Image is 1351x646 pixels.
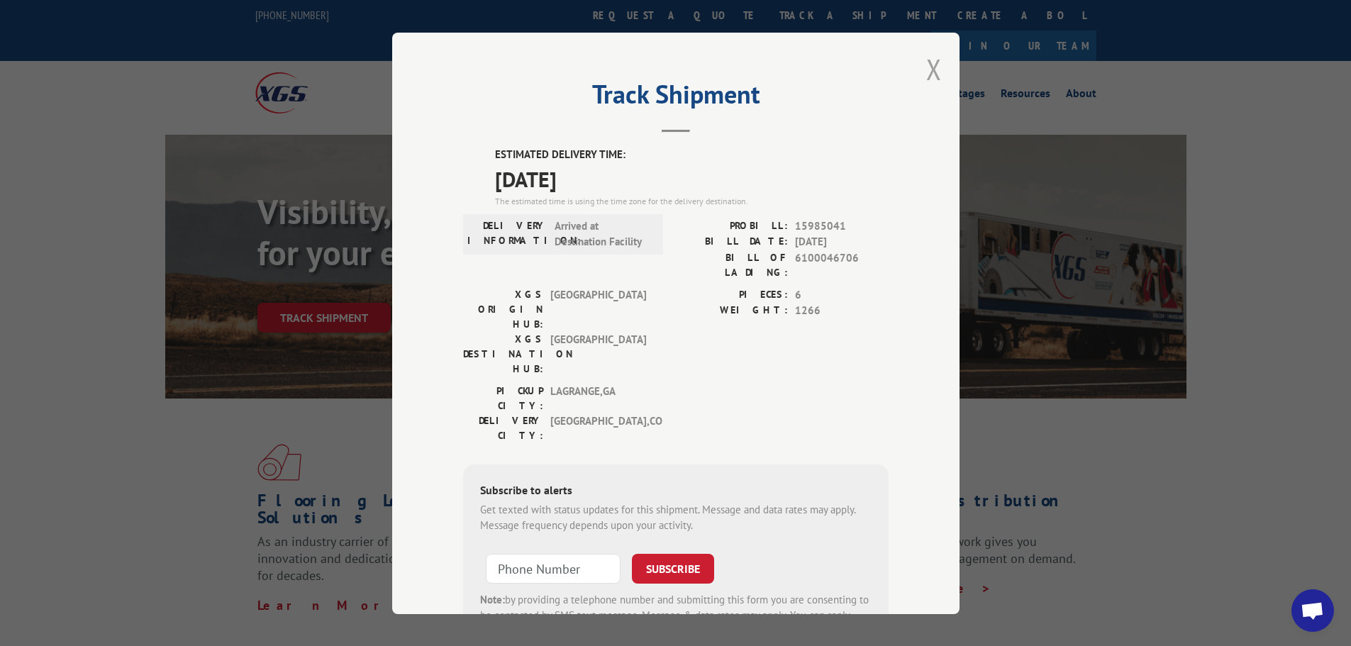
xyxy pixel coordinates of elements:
[676,218,788,234] label: PROBILL:
[480,481,872,501] div: Subscribe to alerts
[467,218,547,250] label: DELIVERY INFORMATION:
[480,591,872,640] div: by providing a telephone number and submitting this form you are consenting to be contacted by SM...
[463,84,889,111] h2: Track Shipment
[795,250,889,279] span: 6100046706
[795,234,889,250] span: [DATE]
[795,286,889,303] span: 6
[550,383,646,413] span: LAGRANGE , GA
[495,194,889,207] div: The estimated time is using the time zone for the delivery destination.
[463,383,543,413] label: PICKUP CITY:
[495,162,889,194] span: [DATE]
[480,592,505,606] strong: Note:
[550,413,646,442] span: [GEOGRAPHIC_DATA] , CO
[463,331,543,376] label: XGS DESTINATION HUB:
[463,413,543,442] label: DELIVERY CITY:
[555,218,650,250] span: Arrived at Destination Facility
[676,303,788,319] label: WEIGHT:
[550,286,646,331] span: [GEOGRAPHIC_DATA]
[676,234,788,250] label: BILL DATE:
[1291,589,1334,632] a: Open chat
[676,250,788,279] label: BILL OF LADING:
[632,553,714,583] button: SUBSCRIBE
[486,553,621,583] input: Phone Number
[676,286,788,303] label: PIECES:
[550,331,646,376] span: [GEOGRAPHIC_DATA]
[795,218,889,234] span: 15985041
[795,303,889,319] span: 1266
[495,147,889,163] label: ESTIMATED DELIVERY TIME:
[463,286,543,331] label: XGS ORIGIN HUB:
[926,50,942,88] button: Close modal
[480,501,872,533] div: Get texted with status updates for this shipment. Message and data rates may apply. Message frequ...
